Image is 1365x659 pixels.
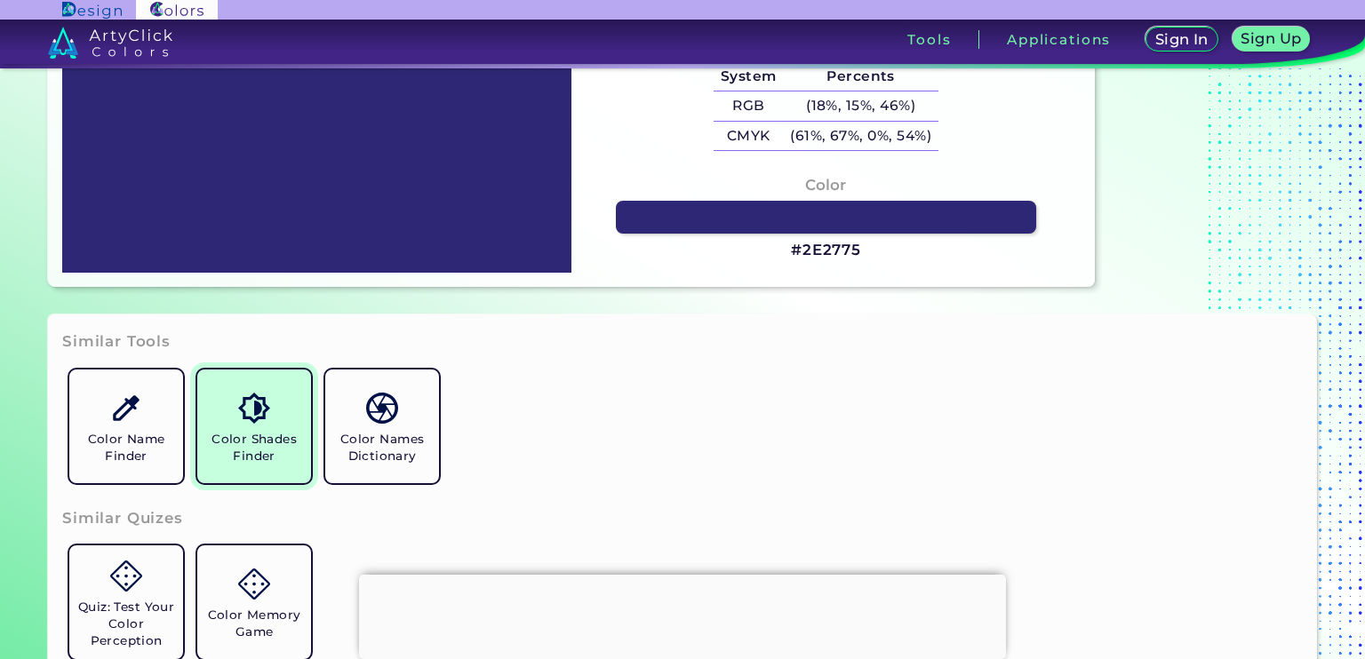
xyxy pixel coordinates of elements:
[62,2,122,19] img: ArtyClick Design logo
[76,599,176,649] h5: Quiz: Test Your Color Perception
[238,393,269,424] img: icon_color_shades.svg
[805,172,846,198] h4: Color
[1154,32,1209,47] h5: Sign In
[204,431,304,464] h5: Color Shades Finder
[332,431,432,464] h5: Color Names Dictionary
[76,431,176,464] h5: Color Name Finder
[62,362,190,490] a: Color Name Finder
[318,362,446,490] a: Color Names Dictionary
[1007,33,1111,46] h3: Applications
[62,508,183,529] h3: Similar Quizes
[907,33,951,46] h3: Tools
[1232,27,1311,52] a: Sign Up
[366,393,397,424] img: icon_color_names_dictionary.svg
[62,331,171,353] h3: Similar Tools
[204,607,304,640] h5: Color Memory Game
[110,393,141,424] img: icon_color_name_finder.svg
[110,560,141,592] img: icon_game.svg
[714,62,783,91] h5: System
[190,362,318,490] a: Color Shades Finder
[714,122,783,151] h5: CMYK
[791,240,861,261] h3: #2E2775
[714,91,783,121] h5: RGB
[783,122,938,151] h5: (61%, 67%, 0%, 54%)
[783,62,938,91] h5: Percents
[1145,27,1218,52] a: Sign In
[238,568,269,599] img: icon_game.svg
[783,91,938,121] h5: (18%, 15%, 46%)
[48,27,173,59] img: logo_artyclick_colors_white.svg
[1241,31,1302,46] h5: Sign Up
[359,575,1006,655] iframe: Advertisement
